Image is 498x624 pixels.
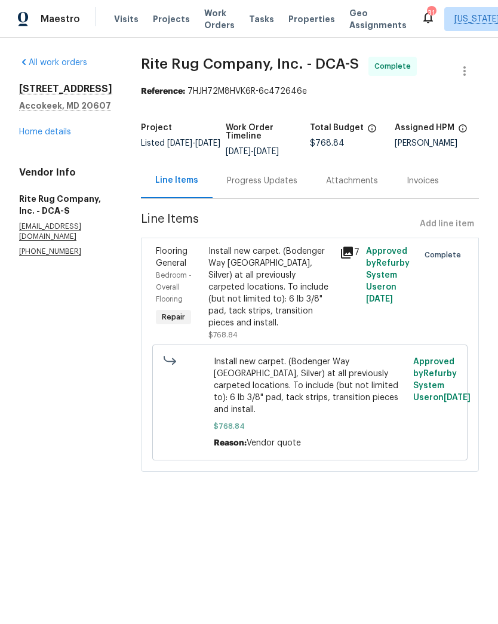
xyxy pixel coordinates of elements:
[254,147,279,156] span: [DATE]
[19,59,87,67] a: All work orders
[195,139,220,147] span: [DATE]
[141,87,185,96] b: Reference:
[41,13,80,25] span: Maestro
[153,13,190,25] span: Projects
[249,15,274,23] span: Tasks
[19,193,112,217] h5: Rite Rug Company, Inc. - DCA-S
[226,147,251,156] span: [DATE]
[288,13,335,25] span: Properties
[458,124,468,139] span: The hpm assigned to this work order.
[19,128,71,136] a: Home details
[367,124,377,139] span: The total cost of line items that have been proposed by Opendoor. This sum includes line items th...
[444,394,471,402] span: [DATE]
[214,420,407,432] span: $768.84
[114,13,139,25] span: Visits
[141,57,359,71] span: Rite Rug Company, Inc. - DCA-S
[141,124,172,132] h5: Project
[340,245,359,260] div: 7
[349,7,407,31] span: Geo Assignments
[214,439,247,447] span: Reason:
[427,7,435,19] div: 31
[407,175,439,187] div: Invoices
[226,147,279,156] span: -
[157,311,190,323] span: Repair
[141,213,415,235] span: Line Items
[227,175,297,187] div: Progress Updates
[208,245,333,329] div: Install new carpet. (Bodenger Way [GEOGRAPHIC_DATA], Silver) at all previously carpeted locations...
[395,124,454,132] h5: Assigned HPM
[204,7,235,31] span: Work Orders
[208,331,238,339] span: $768.84
[156,247,187,268] span: Flooring General
[214,356,407,416] span: Install new carpet. (Bodenger Way [GEOGRAPHIC_DATA], Silver) at all previously carpeted locations...
[19,167,112,179] h4: Vendor Info
[141,139,220,147] span: Listed
[141,85,479,97] div: 7HJH72M8HVK6R-6c472646e
[167,139,220,147] span: -
[310,124,364,132] h5: Total Budget
[167,139,192,147] span: [DATE]
[413,358,471,402] span: Approved by Refurby System User on
[247,439,301,447] span: Vendor quote
[366,295,393,303] span: [DATE]
[425,249,466,261] span: Complete
[326,175,378,187] div: Attachments
[395,139,479,147] div: [PERSON_NAME]
[310,139,345,147] span: $768.84
[155,174,198,186] div: Line Items
[374,60,416,72] span: Complete
[156,272,192,303] span: Bedroom - Overall Flooring
[366,247,410,303] span: Approved by Refurby System User on
[226,124,311,140] h5: Work Order Timeline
